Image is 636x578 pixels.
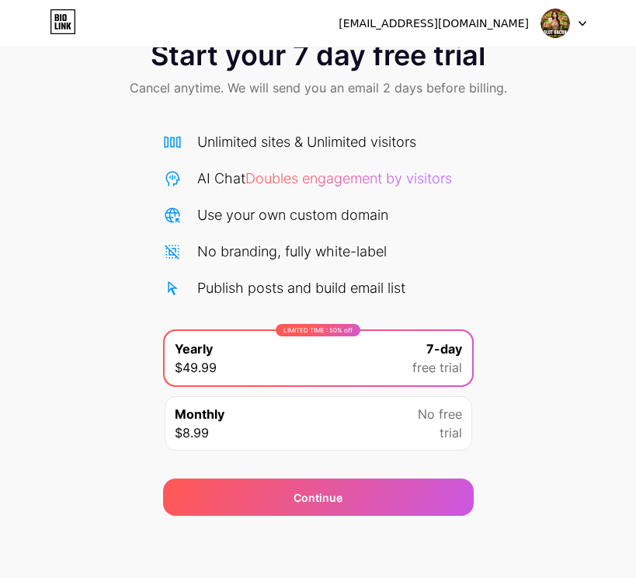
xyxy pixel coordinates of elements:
span: Cancel anytime. We will send you an email 2 days before billing. [130,78,507,97]
span: Start your 7 day free trial [151,40,485,71]
div: Use your own custom domain [197,204,388,225]
span: $8.99 [175,423,209,442]
div: No branding, fully white-label [197,241,387,262]
span: 7-day [426,339,462,358]
div: [EMAIL_ADDRESS][DOMAIN_NAME] [339,16,529,32]
div: Unlimited sites & Unlimited visitors [197,131,416,152]
div: Continue [294,489,342,506]
span: No free [418,405,462,423]
img: holywin69 [540,9,570,38]
span: trial [440,423,462,442]
span: $49.99 [175,358,217,377]
div: Publish posts and build email list [197,277,405,298]
span: Monthly [175,405,224,423]
div: LIMITED TIME : 50% off [276,324,360,336]
div: AI Chat [197,168,452,189]
span: free trial [412,358,462,377]
span: Doubles engagement by visitors [245,170,452,186]
span: Yearly [175,339,213,358]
